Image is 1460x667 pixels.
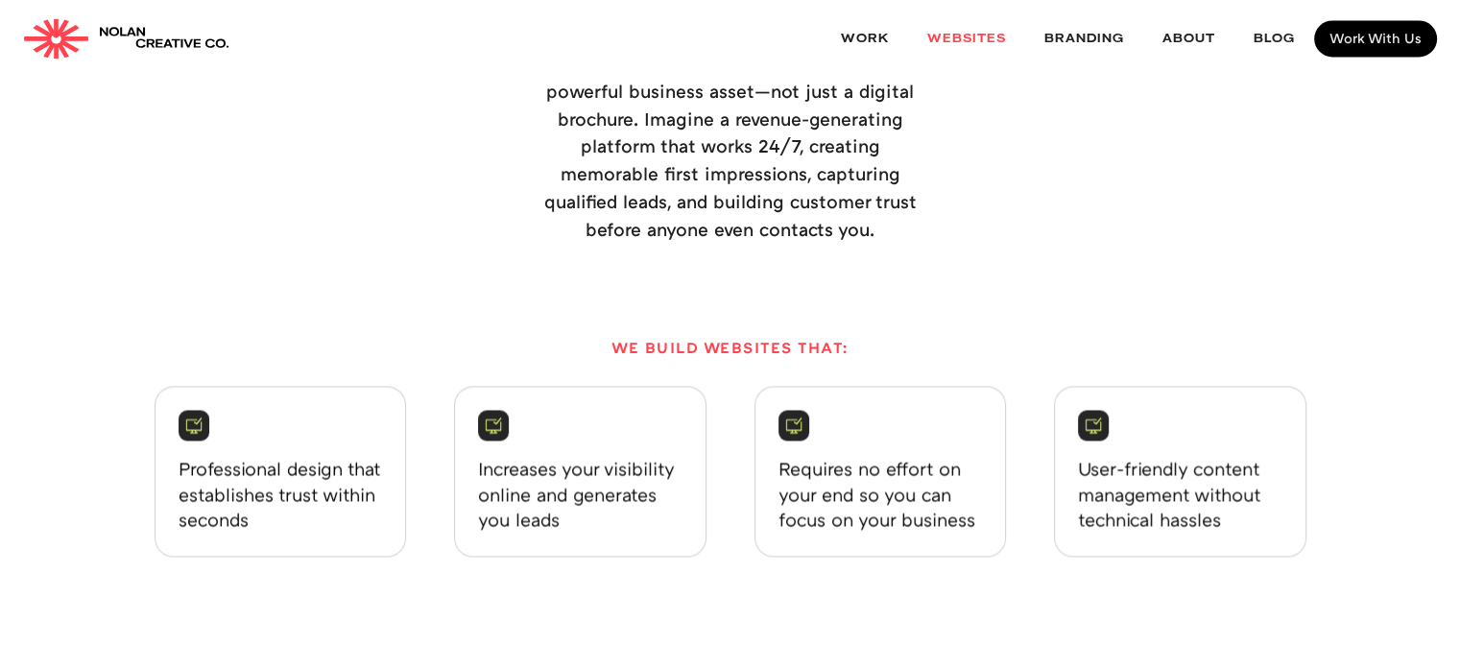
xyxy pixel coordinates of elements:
p: Professional design that establishes trust within seconds [179,456,383,534]
a: Work [822,13,908,64]
div: WE BUILD WEBSITES THAT: [155,340,1306,355]
img: Checkmark [478,410,509,441]
a: Blog [1234,13,1314,64]
div: Work With Us [1329,32,1422,45]
p: Increases your visibility online and generates you leads [478,456,682,534]
img: Checkmark [179,410,209,441]
p: Requires no effort on your end so you can focus on your business [778,456,983,534]
a: Branding [1025,13,1143,64]
img: Checkmark [778,410,809,441]
a: About [1143,13,1234,64]
p: User-friendly content management without technical hassles [1078,456,1282,534]
img: Checkmark [1078,410,1109,441]
a: websites [908,13,1025,64]
a: home [23,18,229,59]
img: Nolan Creative Co. [23,18,89,59]
p: Your website should be your most powerful business asset—not just a digital brochure. Imagine a r... [543,50,917,244]
a: Work With Us [1314,20,1437,57]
